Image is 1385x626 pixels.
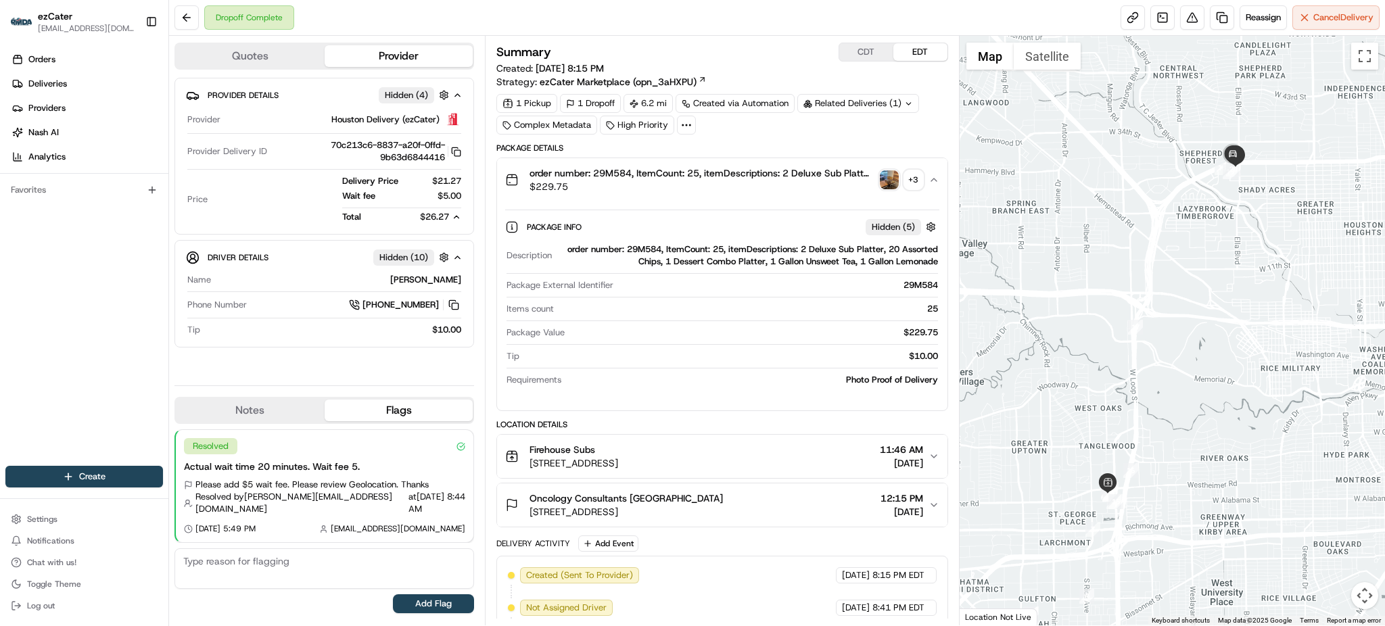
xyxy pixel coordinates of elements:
p: Welcome 👋 [14,54,246,76]
div: 6.2 mi [624,94,673,113]
span: Price [187,193,208,206]
div: Photo Proof of Delivery [567,374,937,386]
button: [EMAIL_ADDRESS][DOMAIN_NAME] [38,23,135,34]
span: Not Assigned Driver [526,602,607,614]
div: 15 [1108,494,1123,509]
img: Google [963,608,1008,625]
div: 5 [1024,606,1039,621]
div: 17 [1128,320,1143,335]
button: Add Flag [393,594,474,613]
span: [DATE] [842,569,870,581]
button: CancelDelivery [1292,5,1380,30]
button: Start new chat [230,133,246,149]
span: Tip [507,350,519,362]
span: Requirements [507,374,561,386]
button: Provider [325,45,473,67]
span: 12:15 PM [881,491,923,505]
button: Show street map [966,43,1014,70]
div: + 3 [904,170,923,189]
button: Keyboard shortcuts [1152,616,1210,625]
span: Chat with us! [27,557,76,568]
button: Hidden (5) [866,218,939,235]
a: Providers [5,97,168,119]
button: Show satellite imagery [1014,43,1081,70]
button: Log out [5,596,163,615]
h3: Summary [496,46,551,58]
div: $10.00 [206,324,461,336]
span: Wait fee [342,190,414,202]
span: Firehouse Subs [530,443,595,456]
span: $5.00 [417,190,461,202]
button: Firehouse Subs[STREET_ADDRESS]11:46 AM[DATE] [497,435,947,478]
img: Nash [14,14,41,41]
div: 7 [1085,522,1100,537]
input: Clear [35,87,223,101]
button: Hidden (4) [379,87,452,103]
button: Oncology Consultants [GEOGRAPHIC_DATA][STREET_ADDRESS]12:15 PM[DATE] [497,483,947,527]
button: Total$26.27 [342,211,461,223]
span: 8:41 PM EDT [872,602,924,614]
span: Notifications [27,535,74,546]
span: Tip [187,324,200,336]
a: Nash AI [5,122,168,143]
span: [DATE] 8:15 PM [536,62,604,74]
span: API Documentation [128,196,217,210]
a: Analytics [5,146,168,168]
div: High Priority [600,116,674,135]
button: Provider DetailsHidden (4) [186,84,463,106]
span: Analytics [28,151,66,163]
span: $26.27 [420,211,449,222]
div: Actual wait time 20 minutes. Wait fee 5. [184,460,465,473]
span: Settings [27,514,57,525]
div: Location Details [496,419,947,430]
div: 18 [1215,160,1229,175]
span: [PHONE_NUMBER] [362,299,439,311]
span: Providers [28,102,66,114]
a: Created via Automation [676,94,795,113]
span: Log out [27,600,55,611]
span: order number: 29M584, ItemCount: 25, itemDescriptions: 2 Deluxe Sub Platter, 20 Assorted Chips, 1... [530,166,874,180]
div: 📗 [14,197,24,208]
a: Terms (opens in new tab) [1300,617,1319,624]
span: Package Value [507,327,565,339]
button: Reassign [1240,5,1287,30]
button: Flags [325,400,473,421]
span: ezCater [38,9,72,23]
img: 1736555255976-a54dd68f-1ca7-489b-9aae-adbdc363a1c4 [14,129,38,153]
a: Orders [5,49,168,70]
div: $229.75 [570,327,937,339]
span: 8:15 PM EDT [872,569,924,581]
button: Map camera controls [1351,582,1378,609]
span: $21.27 [417,175,461,187]
span: Map data ©2025 Google [1218,617,1292,624]
span: $229.75 [530,180,874,193]
img: houstondeliveryservices_logo.png [445,112,461,128]
div: Favorites [5,179,163,201]
div: 💻 [114,197,125,208]
span: Package External Identifier [507,279,613,291]
a: [PHONE_NUMBER] [349,297,461,312]
div: [PERSON_NAME] [216,274,461,286]
div: 1 Dropoff [560,94,621,113]
a: Powered byPylon [95,228,164,239]
span: Created (Sent To Provider) [526,569,633,581]
span: Provider [187,114,220,126]
span: Description [507,249,552,262]
span: Total [342,211,400,223]
div: Complex Metadata [496,116,597,135]
button: Toggle Theme [5,575,163,594]
span: Hidden ( 5 ) [872,221,915,233]
button: Settings [5,510,163,529]
div: Start new chat [46,129,222,143]
button: Notifications [5,531,163,550]
div: Location Not Live [960,608,1037,625]
button: Toggle fullscreen view [1351,43,1378,70]
span: Toggle Theme [27,579,81,589]
span: Driver Details [208,252,268,263]
span: Hidden ( 10 ) [379,251,428,264]
button: Quotes [176,45,325,67]
button: ezCaterezCater[EMAIL_ADDRESS][DOMAIN_NAME] [5,5,140,38]
button: photo_proof_of_pickup image+3 [880,170,923,189]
